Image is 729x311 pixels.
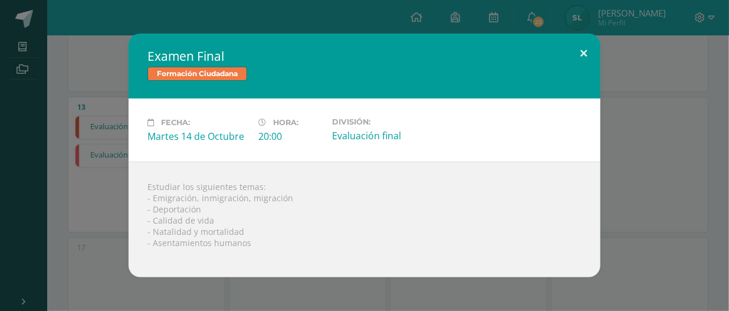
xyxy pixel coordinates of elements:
span: Formación Ciudadana [147,67,247,81]
div: Martes 14 de Octubre [147,130,249,143]
h2: Examen Final [147,48,582,64]
span: Hora: [273,118,298,127]
label: División: [332,117,434,126]
div: 20:00 [258,130,323,143]
div: Evaluación final [332,129,434,142]
button: Close (Esc) [567,34,600,74]
span: Fecha: [161,118,190,127]
div: Estudiar los siguientes temas: - Emigración, inmigración, migración - Deportación - Calidad de vi... [129,162,600,277]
